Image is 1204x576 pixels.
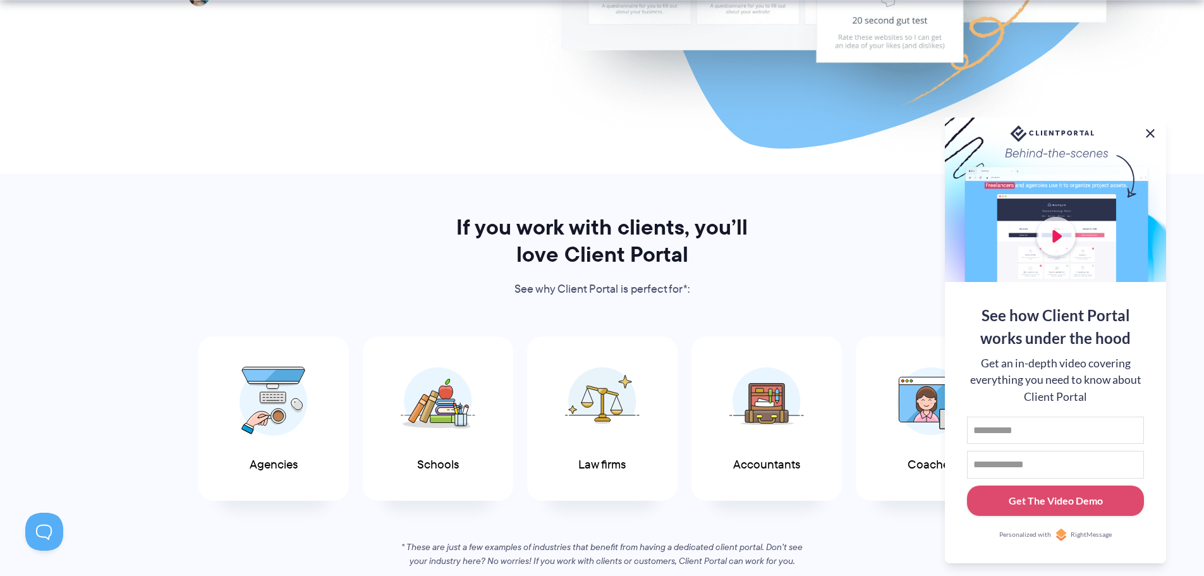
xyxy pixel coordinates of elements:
[908,458,954,472] span: Coaches
[967,529,1144,541] a: Personalized withRightMessage
[999,530,1051,540] span: Personalized with
[578,458,626,472] span: Law firms
[691,336,842,501] a: Accountants
[401,541,803,567] em: * These are just a few examples of industries that benefit from having a dedicated client portal....
[1009,493,1103,508] div: Get The Video Demo
[967,486,1144,517] button: Get The Video Demo
[417,458,459,472] span: Schools
[439,214,765,268] h2: If you work with clients, you’ll love Client Portal
[198,336,349,501] a: Agencies
[1071,530,1112,540] span: RightMessage
[733,458,800,472] span: Accountants
[856,336,1006,501] a: Coaches
[527,336,678,501] a: Law firms
[1055,529,1067,541] img: Personalized with RightMessage
[967,355,1144,405] div: Get an in-depth video covering everything you need to know about Client Portal
[25,513,63,551] iframe: Toggle Customer Support
[439,280,765,299] p: See why Client Portal is perfect for*:
[363,336,513,501] a: Schools
[250,458,298,472] span: Agencies
[967,304,1144,350] div: See how Client Portal works under the hood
